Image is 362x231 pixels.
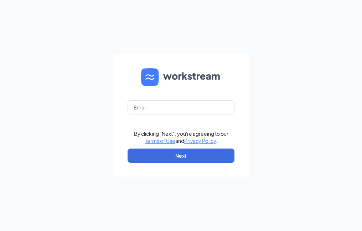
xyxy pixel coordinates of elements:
[134,130,228,144] div: By clicking "Next", you're agreeing to our and .
[128,149,234,163] button: Next
[128,100,234,114] input: Email
[141,68,221,86] img: WS logo and Workstream text
[184,138,216,144] a: Privacy Policy
[145,138,175,144] a: Terms of Use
